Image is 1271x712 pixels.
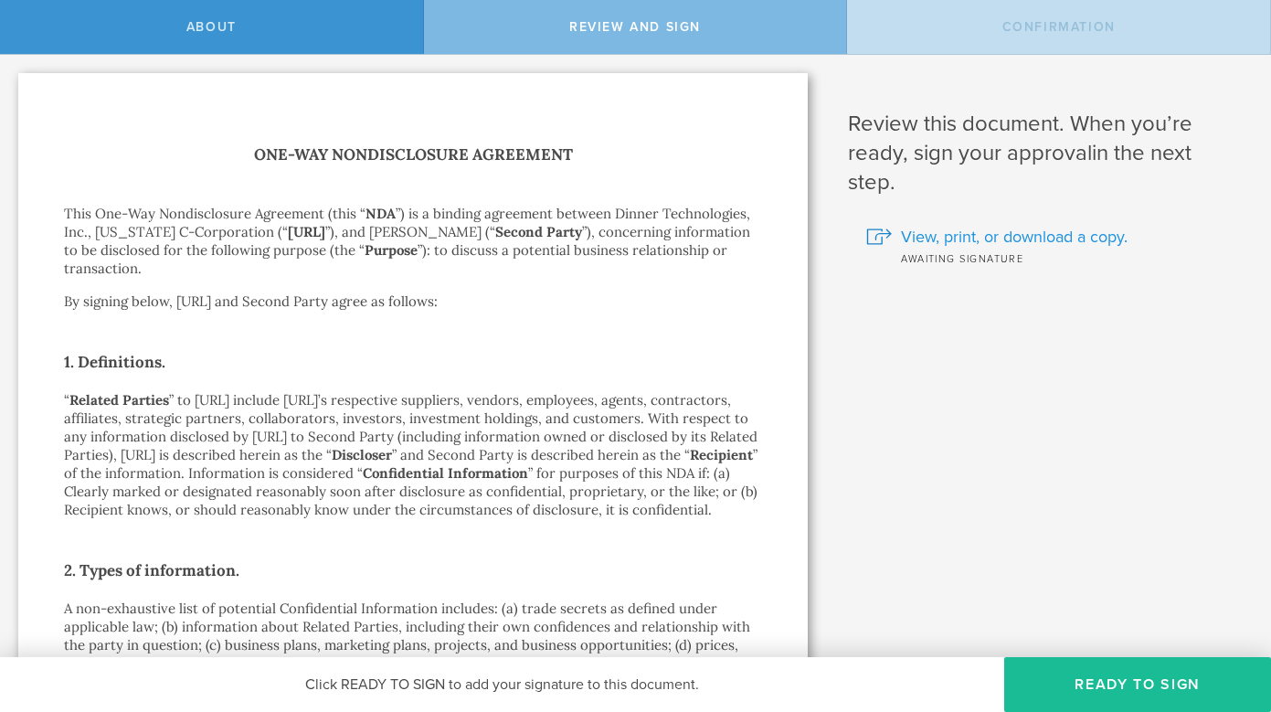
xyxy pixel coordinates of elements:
[186,19,237,35] span: About
[64,600,762,673] p: A non-exhaustive list of potential Confidential Information includes: (a) trade secrets as define...
[64,205,762,278] p: This One-Way Nondisclosure Agreement (this “ ”) is a binding agreement between Dinner Technologie...
[64,292,762,311] p: By signing below, [URL] and Second Party agree as follows:
[64,391,762,519] p: “ ” to [URL] include [URL]’s respective suppliers, vendors, employees, agents, contractors, affil...
[569,19,701,35] span: Review and sign
[64,347,762,377] h2: 1. Definitions.
[64,556,762,585] h2: 2. Types of information.
[866,249,1244,267] div: Awaiting signature
[288,223,325,240] strong: [URL]
[1004,657,1271,712] button: Ready to Sign
[1002,19,1116,35] span: Confirmation
[365,205,396,222] strong: NDA
[332,446,392,463] strong: Discloser
[1180,569,1271,657] iframe: Chat Widget
[64,142,762,168] h1: One-Way Nondisclosure Agreement
[365,241,418,259] strong: Purpose
[901,225,1128,249] span: View, print, or download a copy.
[848,110,1244,197] h1: Review this document. When you’re ready, sign your approval in the next step.
[69,391,169,409] strong: Related Parties
[495,223,582,240] strong: Second Party
[363,464,528,482] strong: Confidential Information
[690,446,753,463] strong: Recipient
